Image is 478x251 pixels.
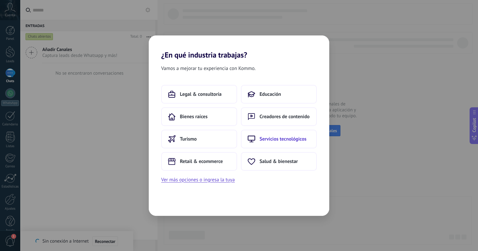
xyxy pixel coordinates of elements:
[161,152,237,171] button: Retail & ecommerce
[180,91,222,97] span: Legal & consultoría
[149,35,329,59] h2: ¿En qué industria trabajas?
[260,91,281,97] span: Educación
[161,85,237,104] button: Legal & consultoría
[161,130,237,148] button: Turismo
[180,114,208,120] span: Bienes raíces
[241,85,317,104] button: Educación
[260,136,307,142] span: Servicios tecnológicos
[161,64,255,72] span: Vamos a mejorar tu experiencia con Kommo.
[180,158,223,165] span: Retail & ecommerce
[161,176,235,184] button: Ver más opciones o ingresa la tuya
[241,152,317,171] button: Salud & bienestar
[180,136,197,142] span: Turismo
[161,107,237,126] button: Bienes raíces
[241,130,317,148] button: Servicios tecnológicos
[260,158,298,165] span: Salud & bienestar
[260,114,310,120] span: Creadores de contenido
[241,107,317,126] button: Creadores de contenido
